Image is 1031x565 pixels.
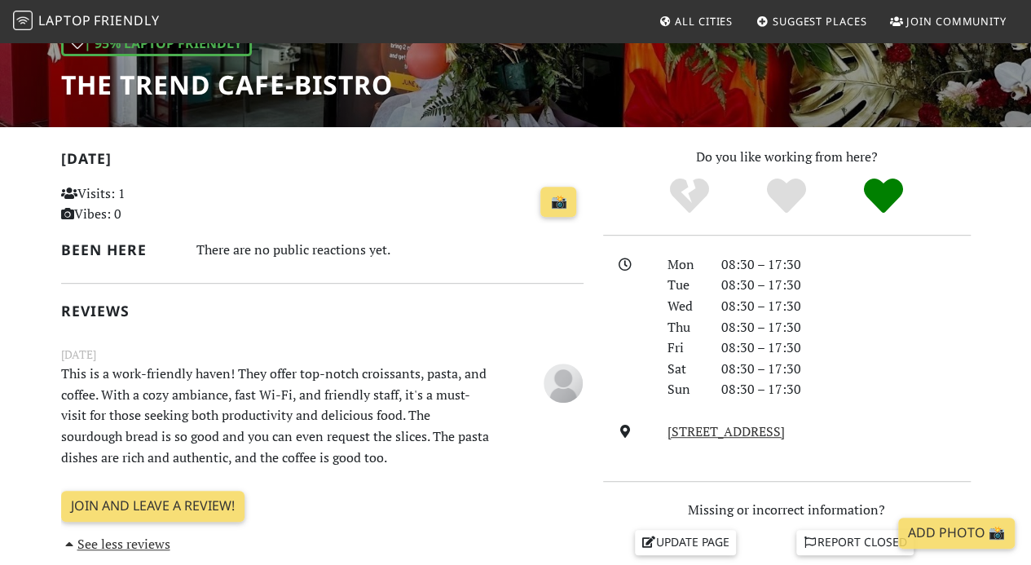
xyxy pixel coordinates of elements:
[652,7,739,36] a: All Cities
[658,254,712,276] div: Mon
[712,254,980,276] div: 08:30 – 17:30
[658,359,712,380] div: Sat
[738,176,835,217] div: Yes
[712,275,980,296] div: 08:30 – 17:30
[61,69,393,100] h1: The Trend cafe-bistro
[61,183,223,225] p: Visits: 1 Vibes: 0
[675,14,733,29] span: All Cities
[712,359,980,380] div: 08:30 – 17:30
[540,187,576,218] a: 📸
[603,500,971,521] p: Missing or incorrect information?
[712,317,980,338] div: 08:30 – 17:30
[51,364,503,468] p: This is a work-friendly haven! They offer top-notch croissants, pasta, and coffee. With a cozy am...
[544,373,583,391] span: Anonymous
[61,31,252,57] div: | 95% Laptop Friendly
[61,491,245,522] a: Join and leave a review!
[13,11,33,30] img: LaptopFriendly
[38,11,91,29] span: Laptop
[835,176,932,217] div: Definitely!
[61,302,584,320] h2: Reviews
[658,338,712,359] div: Fri
[796,530,914,554] a: Report closed
[13,7,160,36] a: LaptopFriendly LaptopFriendly
[61,535,170,553] a: See less reviews
[61,241,177,258] h2: Been here
[544,364,583,403] img: blank-535327c66bd565773addf3077783bbfce4b00ec00e9fd257753287c682c7fa38.png
[658,379,712,400] div: Sun
[61,150,584,174] h2: [DATE]
[658,296,712,317] div: Wed
[883,7,1013,36] a: Join Community
[712,338,980,359] div: 08:30 – 17:30
[668,422,785,440] a: [STREET_ADDRESS]
[658,317,712,338] div: Thu
[51,346,593,364] small: [DATE]
[712,379,980,400] div: 08:30 – 17:30
[906,14,1007,29] span: Join Community
[196,238,584,262] div: There are no public reactions yet.
[94,11,159,29] span: Friendly
[641,176,738,217] div: No
[773,14,867,29] span: Suggest Places
[712,296,980,317] div: 08:30 – 17:30
[635,530,736,554] a: Update page
[603,147,971,168] p: Do you like working from here?
[750,7,874,36] a: Suggest Places
[898,518,1015,549] a: Add Photo 📸
[658,275,712,296] div: Tue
